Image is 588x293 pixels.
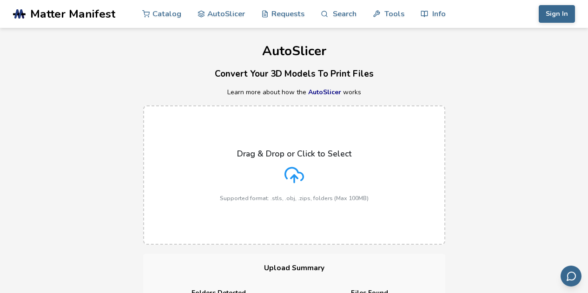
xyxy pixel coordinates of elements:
[308,88,341,97] a: AutoSlicer
[220,195,369,202] p: Supported format: .stls, .obj, .zips, folders (Max 100MB)
[30,7,115,20] span: Matter Manifest
[561,266,581,286] button: Send feedback via email
[539,5,575,23] button: Sign In
[143,254,445,282] h3: Upload Summary
[237,149,351,158] p: Drag & Drop or Click to Select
